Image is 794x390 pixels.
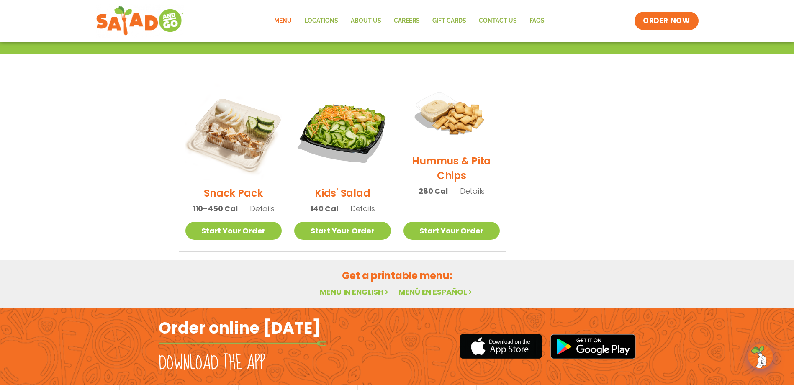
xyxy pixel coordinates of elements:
[294,83,391,180] img: Product photo for Kids’ Salad
[193,203,238,214] span: 110-450 Cal
[643,16,690,26] span: ORDER NOW
[403,154,500,183] h2: Hummus & Pita Chips
[204,186,263,200] h2: Snack Pack
[159,352,265,375] h2: Download the app
[179,268,615,283] h2: Get a printable menu:
[344,11,388,31] a: About Us
[426,11,473,31] a: GIFT CARDS
[315,186,370,200] h2: Kids' Salad
[550,334,636,359] img: google_play
[473,11,523,31] a: Contact Us
[159,341,326,346] img: fork
[96,4,184,38] img: new-SAG-logo-768×292
[298,11,344,31] a: Locations
[294,222,391,240] a: Start Your Order
[268,11,551,31] nav: Menu
[268,11,298,31] a: Menu
[320,287,390,297] a: Menu in English
[523,11,551,31] a: FAQs
[460,186,485,196] span: Details
[185,222,282,240] a: Start Your Order
[419,185,448,197] span: 280 Cal
[460,333,542,360] img: appstore
[403,222,500,240] a: Start Your Order
[398,287,474,297] a: Menú en español
[310,203,338,214] span: 140 Cal
[350,203,375,214] span: Details
[388,11,426,31] a: Careers
[635,12,698,30] a: ORDER NOW
[749,345,772,368] img: wpChatIcon
[185,83,282,180] img: Product photo for Snack Pack
[159,318,321,338] h2: Order online [DATE]
[403,83,500,147] img: Product photo for Hummus & Pita Chips
[250,203,275,214] span: Details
